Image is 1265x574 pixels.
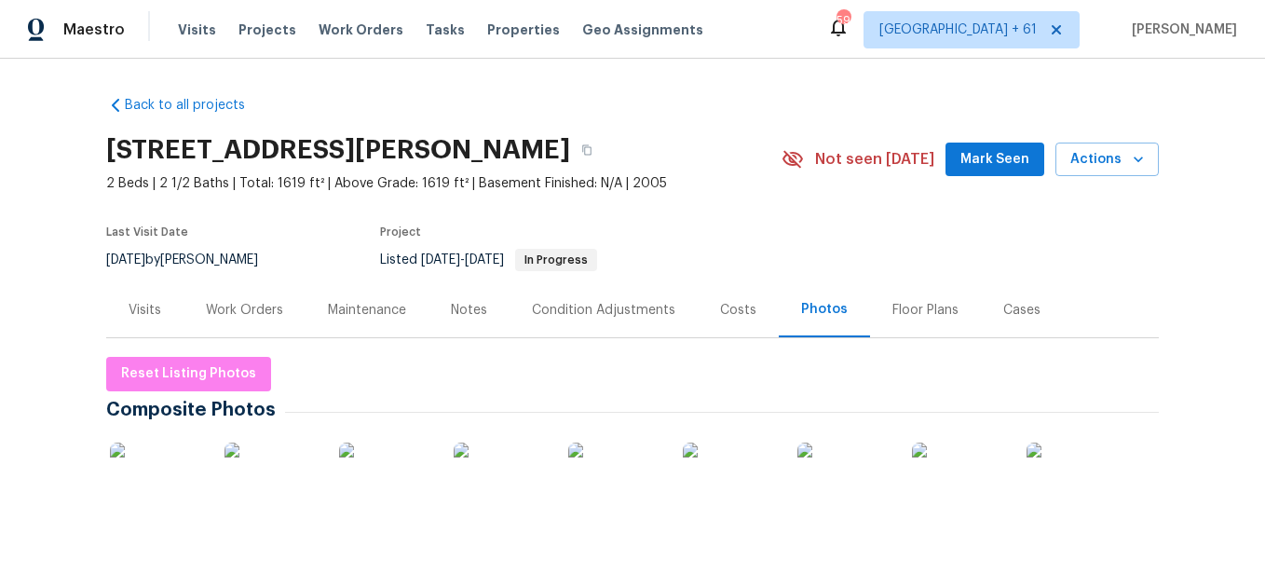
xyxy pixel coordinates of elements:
[945,143,1044,177] button: Mark Seen
[106,96,285,115] a: Back to all projects
[380,226,421,238] span: Project
[517,254,595,266] span: In Progress
[720,301,756,320] div: Costs
[238,20,296,39] span: Projects
[421,253,504,266] span: -
[178,20,216,39] span: Visits
[837,11,850,30] div: 599
[106,141,570,159] h2: [STREET_ADDRESS][PERSON_NAME]
[1055,143,1159,177] button: Actions
[206,301,283,320] div: Work Orders
[106,357,271,391] button: Reset Listing Photos
[815,150,934,169] span: Not seen [DATE]
[380,253,597,266] span: Listed
[129,301,161,320] div: Visits
[106,174,782,193] span: 2 Beds | 2 1/2 Baths | Total: 1619 ft² | Above Grade: 1619 ft² | Basement Finished: N/A | 2005
[487,20,560,39] span: Properties
[121,362,256,386] span: Reset Listing Photos
[570,133,604,167] button: Copy Address
[582,20,703,39] span: Geo Assignments
[1124,20,1237,39] span: [PERSON_NAME]
[1070,148,1144,171] span: Actions
[319,20,403,39] span: Work Orders
[532,301,675,320] div: Condition Adjustments
[106,249,280,271] div: by [PERSON_NAME]
[328,301,406,320] div: Maintenance
[106,253,145,266] span: [DATE]
[106,401,285,419] span: Composite Photos
[1003,301,1041,320] div: Cases
[451,301,487,320] div: Notes
[426,23,465,36] span: Tasks
[801,300,848,319] div: Photos
[63,20,125,39] span: Maestro
[879,20,1037,39] span: [GEOGRAPHIC_DATA] + 61
[892,301,959,320] div: Floor Plans
[960,148,1029,171] span: Mark Seen
[421,253,460,266] span: [DATE]
[465,253,504,266] span: [DATE]
[106,226,188,238] span: Last Visit Date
